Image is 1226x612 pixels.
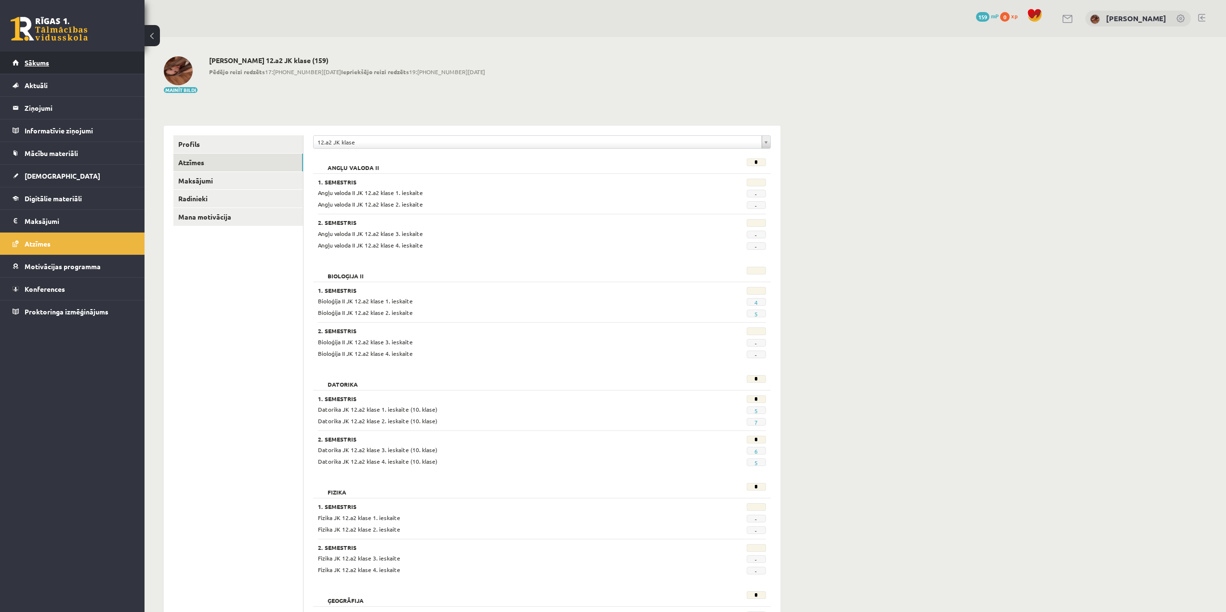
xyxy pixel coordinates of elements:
[1106,13,1166,23] a: [PERSON_NAME]
[318,554,400,562] span: Fizika JK 12.a2 klase 3. ieskaite
[11,17,88,41] a: Rīgas 1. Tālmācības vidusskola
[318,327,689,334] h3: 2. Semestris
[318,338,413,346] span: Bioloģija II JK 12.a2 klase 3. ieskaite
[976,12,999,20] a: 159 mP
[747,242,766,250] span: -
[13,300,132,323] a: Proktoringa izmēģinājums
[13,210,132,232] a: Maksājumi
[318,375,368,385] h2: Datorika
[173,135,303,153] a: Profils
[1000,12,1010,22] span: 0
[318,436,689,443] h3: 2. Semestris
[747,201,766,209] span: -
[341,68,409,76] b: Iepriekšējo reizi redzēts
[318,189,423,196] span: Angļu valoda II JK 12.a2 klase 1. ieskaite
[318,158,389,168] h2: Angļu valoda II
[13,278,132,300] a: Konferences
[164,87,198,93] button: Mainīt bildi
[13,119,132,142] a: Informatīvie ziņojumi
[747,351,766,358] span: -
[991,12,999,20] span: mP
[754,407,758,415] a: 5
[318,446,437,454] span: Datorika JK 12.a2 klase 3. ieskaite (10. klase)
[209,67,485,76] span: 17:[PHONE_NUMBER][DATE] 19:[PHONE_NUMBER][DATE]
[754,459,758,467] a: 5
[1000,12,1022,20] a: 0 xp
[25,307,108,316] span: Proktoringa izmēģinājums
[314,136,770,148] a: 12.a2 JK klase
[747,190,766,197] span: -
[25,149,78,157] span: Mācību materiāli
[173,154,303,171] a: Atzīmes
[1011,12,1017,20] span: xp
[318,514,400,521] span: Fizika JK 12.a2 klase 1. ieskaite
[747,555,766,563] span: -
[317,136,758,148] span: 12.a2 JK klase
[13,233,132,255] a: Atzīmes
[318,395,689,402] h3: 1. Semestris
[25,97,132,119] legend: Ziņojumi
[318,241,423,249] span: Angļu valoda II JK 12.a2 klase 4. ieskaite
[318,417,437,425] span: Datorika JK 12.a2 klase 2. ieskaite (10. klase)
[318,219,689,226] h3: 2. Semestris
[13,142,132,164] a: Mācību materiāli
[173,172,303,190] a: Maksājumi
[209,56,485,65] h2: [PERSON_NAME] 12.a2 JK klase (159)
[25,119,132,142] legend: Informatīvie ziņojumi
[754,418,758,426] a: 7
[25,210,132,232] legend: Maksājumi
[318,200,423,208] span: Angļu valoda II JK 12.a2 klase 2. ieskaite
[25,285,65,293] span: Konferences
[747,515,766,522] span: -
[318,457,437,465] span: Datorika JK 12.a2 klase 4. ieskaite (10. klase)
[318,309,413,316] span: Bioloģija II JK 12.a2 klase 2. ieskaite
[747,231,766,238] span: -
[13,52,132,74] a: Sākums
[1090,14,1100,24] img: Santa Turinceva
[173,208,303,226] a: Mana motivācija
[318,405,437,413] span: Datorika JK 12.a2 klase 1. ieskaite (10. klase)
[13,97,132,119] a: Ziņojumi
[25,194,82,203] span: Digitālie materiāli
[318,179,689,185] h3: 1. Semestris
[976,12,989,22] span: 159
[318,230,423,237] span: Angļu valoda II JK 12.a2 klase 3. ieskaite
[25,262,101,271] span: Motivācijas programma
[318,350,413,357] span: Bioloģija II JK 12.a2 klase 4. ieskaite
[25,81,48,90] span: Aktuāli
[209,68,265,76] b: Pēdējo reizi redzēts
[13,255,132,277] a: Motivācijas programma
[13,74,132,96] a: Aktuāli
[318,544,689,551] h3: 2. Semestris
[173,190,303,208] a: Radinieki
[25,239,51,248] span: Atzīmes
[318,287,689,294] h3: 1. Semestris
[318,525,400,533] span: Fizika JK 12.a2 klase 2. ieskaite
[13,165,132,187] a: [DEMOGRAPHIC_DATA]
[25,58,49,67] span: Sākums
[318,483,356,493] h2: Fizika
[747,567,766,574] span: -
[318,297,413,305] span: Bioloģija II JK 12.a2 klase 1. ieskaite
[25,171,100,180] span: [DEMOGRAPHIC_DATA]
[754,447,758,455] a: 6
[754,310,758,318] a: 5
[754,299,758,306] a: 4
[318,503,689,510] h3: 1. Semestris
[747,339,766,347] span: -
[747,526,766,534] span: -
[164,56,193,85] img: Santa Turinceva
[13,187,132,209] a: Digitālie materiāli
[318,591,373,601] h2: Ģeogrāfija
[318,267,373,276] h2: Bioloģija II
[318,566,400,573] span: Fizika JK 12.a2 klase 4. ieskaite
